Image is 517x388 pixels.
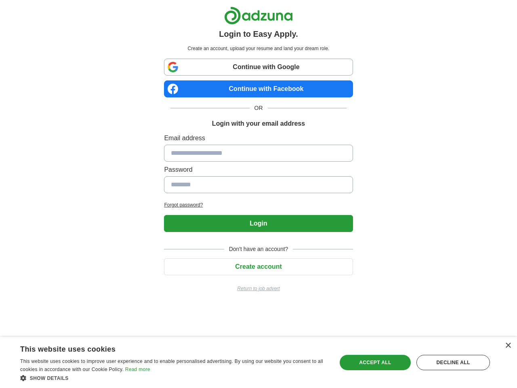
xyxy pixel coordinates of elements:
span: This website uses cookies to improve user experience and to enable personalised advertising. By u... [20,358,323,372]
h1: Login to Easy Apply. [219,28,298,40]
h1: Login with your email address [212,119,305,129]
span: Show details [30,375,69,381]
a: Continue with Facebook [164,80,353,97]
a: Read more, opens a new window [125,367,150,372]
div: This website uses cookies [20,342,307,354]
span: OR [250,104,268,112]
img: Adzuna logo [224,6,293,25]
div: Close [505,343,511,349]
div: Accept all [340,355,411,370]
div: Decline all [416,355,490,370]
a: Create account [164,263,353,270]
label: Email address [164,133,353,143]
a: Forgot password? [164,201,353,209]
a: Return to job advert [164,285,353,292]
button: Login [164,215,353,232]
span: Don't have an account? [224,245,293,253]
label: Password [164,165,353,175]
a: Continue with Google [164,59,353,76]
p: Create an account, upload your resume and land your dream role. [166,45,351,52]
button: Create account [164,258,353,275]
div: Show details [20,374,328,382]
